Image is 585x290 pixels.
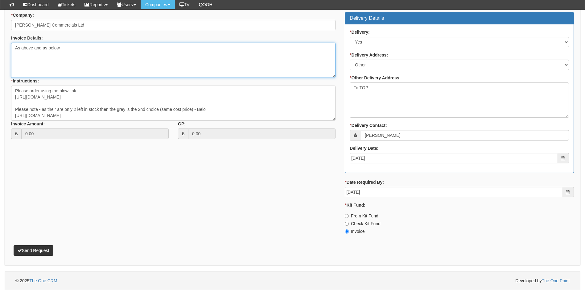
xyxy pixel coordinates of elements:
label: Instructions: [11,78,39,84]
input: Invoice [345,229,349,233]
label: Other Delivery Address: [350,75,401,81]
label: Kit Fund: [345,202,365,208]
label: Delivery Date: [350,145,378,151]
label: Delivery Address: [350,52,388,58]
label: Delivery Contact: [350,122,387,128]
label: Date Required By: [345,179,384,185]
a: The One Point [542,278,570,283]
label: GP: [178,121,186,127]
a: The One CRM [29,278,57,283]
label: Invoice [345,228,365,234]
input: Check Kit Fund [345,222,349,226]
label: Invoice Amount: [11,121,45,127]
button: Send Request [14,245,53,256]
label: Company: [11,12,34,18]
label: Check Kit Fund [345,221,381,227]
input: From Kit Fund [345,214,349,218]
label: From Kit Fund [345,213,378,219]
label: Invoice Details: [11,35,43,41]
span: Developed by [515,278,570,284]
label: Delivery: [350,29,370,35]
h3: Delivery Details [350,15,569,21]
span: © 2025 [15,278,57,283]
